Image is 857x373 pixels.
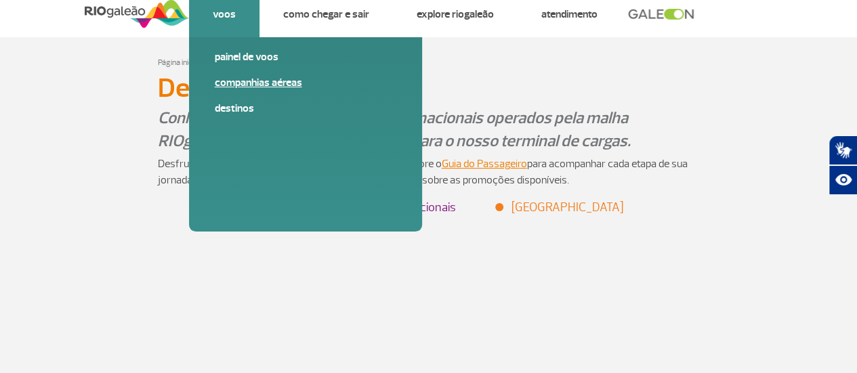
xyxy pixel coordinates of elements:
h1: Destinos [158,76,700,100]
div: Plugin de acessibilidade da Hand Talk. [829,135,857,195]
a: Painel de voos [215,49,396,64]
a: Companhias Aéreas [215,75,396,90]
a: Voos [213,7,236,21]
p: Conheça os destinos internacionais e nacionais operados pela malha RIOgaleão e traga as suas oper... [158,106,700,152]
a: Explore RIOgaleão [417,7,494,21]
li: [GEOGRAPHIC_DATA] [497,198,623,217]
a: Como chegar e sair [283,7,369,21]
a: Página inicial [158,58,199,68]
a: Destinos [215,101,396,116]
button: Abrir recursos assistivos. [829,165,857,195]
button: Abrir tradutor de língua de sinais. [829,135,857,165]
p: Desfrute de sua viagem com uma experiência incrível. Explore o para acompanhar cada etapa de sua ... [158,156,700,188]
a: Guia do Passageiro [442,157,527,171]
a: Atendimento [541,7,598,21]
